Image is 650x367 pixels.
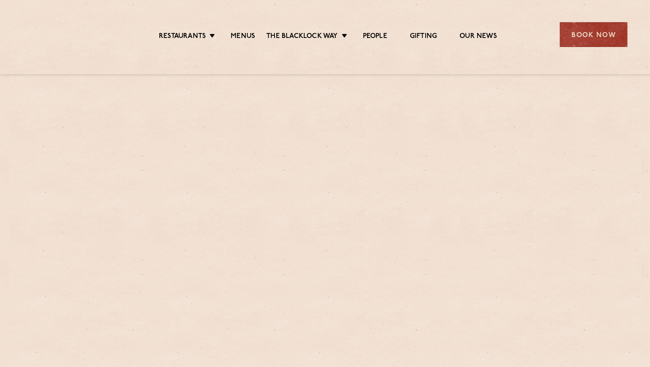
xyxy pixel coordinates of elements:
a: Menus [231,32,255,42]
a: Restaurants [159,32,206,42]
a: People [363,32,387,42]
a: Gifting [410,32,437,42]
div: Book Now [560,22,627,47]
a: Our News [460,32,497,42]
img: svg%3E [23,9,101,61]
a: The Blacklock Way [266,32,338,42]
